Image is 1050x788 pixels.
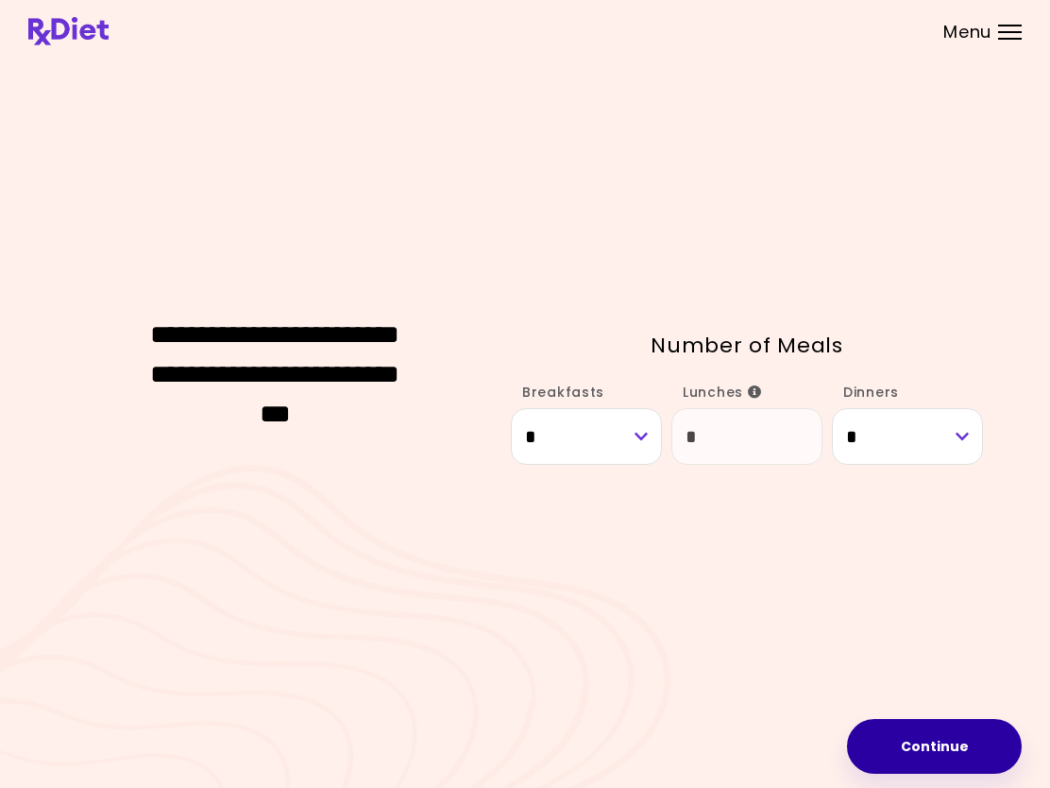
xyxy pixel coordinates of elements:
p: Number of Meals [511,328,983,363]
img: RxDiet [28,17,109,45]
span: Menu [943,24,991,41]
label: Breakfasts [511,383,604,402]
label: Dinners [832,383,899,402]
button: Continue [847,719,1022,774]
span: Lunches [683,383,762,402]
i: Info [748,385,762,399]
